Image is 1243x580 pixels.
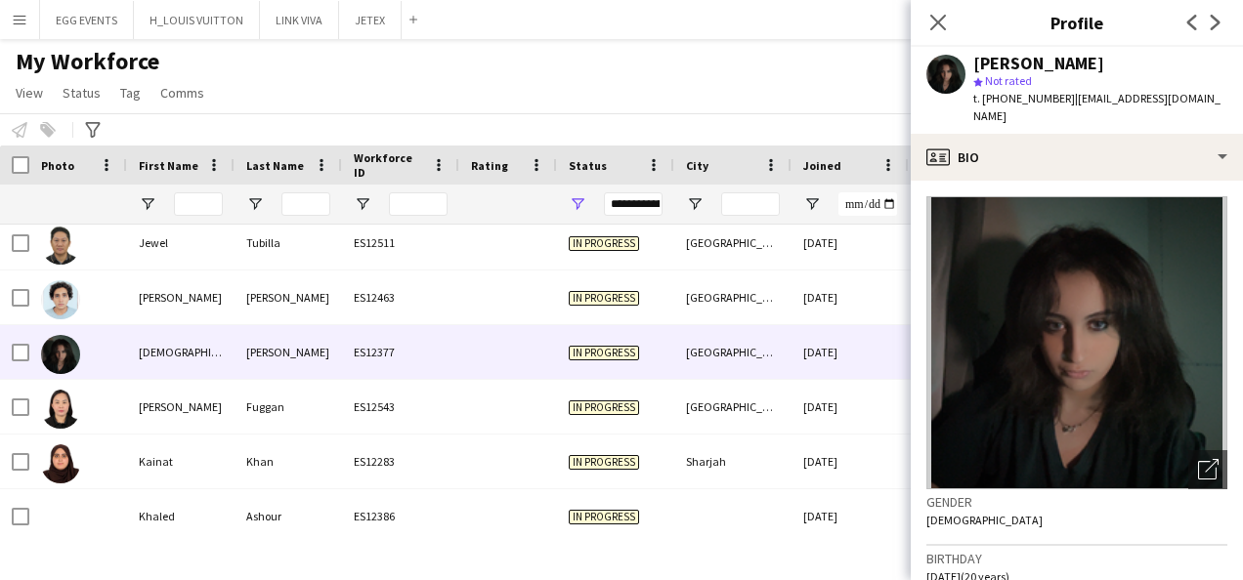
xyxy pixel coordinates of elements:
div: Fuggan [235,380,342,434]
div: [PERSON_NAME] [127,380,235,434]
span: First Name [139,158,198,173]
a: View [8,80,51,105]
a: Status [55,80,108,105]
span: In progress [569,510,639,524]
h3: Birthday [926,550,1227,567]
span: In progress [569,236,639,251]
div: [DATE] [792,489,909,543]
input: Joined Filter Input [838,192,897,216]
div: [DATE] [792,325,909,379]
button: Open Filter Menu [246,195,264,213]
span: t. [PHONE_NUMBER] [973,91,1075,105]
img: Kainat Khan [41,444,80,483]
span: View [16,84,43,102]
div: [GEOGRAPHIC_DATA] [674,325,792,379]
div: Ashour [235,489,342,543]
span: City [686,158,708,173]
div: [PERSON_NAME] [235,270,342,324]
div: [DEMOGRAPHIC_DATA] [127,325,235,379]
span: Rating [471,158,508,173]
img: Juliet Fuggan [41,390,80,429]
button: Open Filter Menu [354,195,371,213]
div: Tubilla [235,216,342,269]
div: Bio [911,134,1243,181]
input: City Filter Input [721,192,780,216]
div: ES12543 [342,380,459,434]
button: EGG EVENTS [40,1,134,39]
app-action-btn: Advanced filters [81,118,105,142]
div: ES12511 [342,216,459,269]
span: In progress [569,400,639,415]
img: Crew avatar or photo [926,196,1227,489]
div: [GEOGRAPHIC_DATA] [674,216,792,269]
h3: Profile [911,10,1243,35]
div: [DATE] [792,216,909,269]
span: In progress [569,291,639,306]
div: Khaled [127,489,235,543]
div: Sharjah [674,435,792,488]
div: Jewel [127,216,235,269]
div: ES12377 [342,325,459,379]
button: H_LOUIS VUITTON [134,1,260,39]
button: Open Filter Menu [139,195,156,213]
button: LINK VIVA [260,1,339,39]
a: Tag [112,80,149,105]
span: Last Name [246,158,304,173]
input: First Name Filter Input [174,192,223,216]
span: In progress [569,455,639,470]
div: ES12386 [342,489,459,543]
input: Workforce ID Filter Input [389,192,448,216]
div: [DATE] [792,435,909,488]
button: JETEX [339,1,402,39]
span: Photo [41,158,74,173]
span: Tag [120,84,141,102]
span: Status [63,84,101,102]
div: Khan [235,435,342,488]
span: Workforce ID [354,150,424,180]
span: Not rated [985,73,1032,88]
div: [PERSON_NAME] [973,55,1104,72]
div: Kainat [127,435,235,488]
span: Joined [803,158,841,173]
img: jude abdallah [41,335,80,374]
span: Status [569,158,607,173]
div: [GEOGRAPHIC_DATA] [674,270,792,324]
div: [PERSON_NAME] [127,270,235,324]
div: [GEOGRAPHIC_DATA] [674,380,792,434]
button: Open Filter Menu [569,195,586,213]
a: Comms [152,80,212,105]
span: In progress [569,346,639,360]
div: Open photos pop-in [1188,450,1227,489]
button: Open Filter Menu [803,195,821,213]
h3: Gender [926,493,1227,511]
span: Comms [160,84,204,102]
button: Open Filter Menu [686,195,704,213]
div: [DATE] [792,380,909,434]
span: | [EMAIL_ADDRESS][DOMAIN_NAME] [973,91,1221,123]
div: [PERSON_NAME] [235,325,342,379]
div: [DATE] [792,270,909,324]
div: ES12463 [342,270,459,324]
img: Joshua Coello [41,280,80,319]
span: My Workforce [16,47,159,76]
input: Last Name Filter Input [281,192,330,216]
img: Jewel Tubilla [41,226,80,265]
span: [DEMOGRAPHIC_DATA] [926,513,1043,527]
div: ES12283 [342,435,459,488]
